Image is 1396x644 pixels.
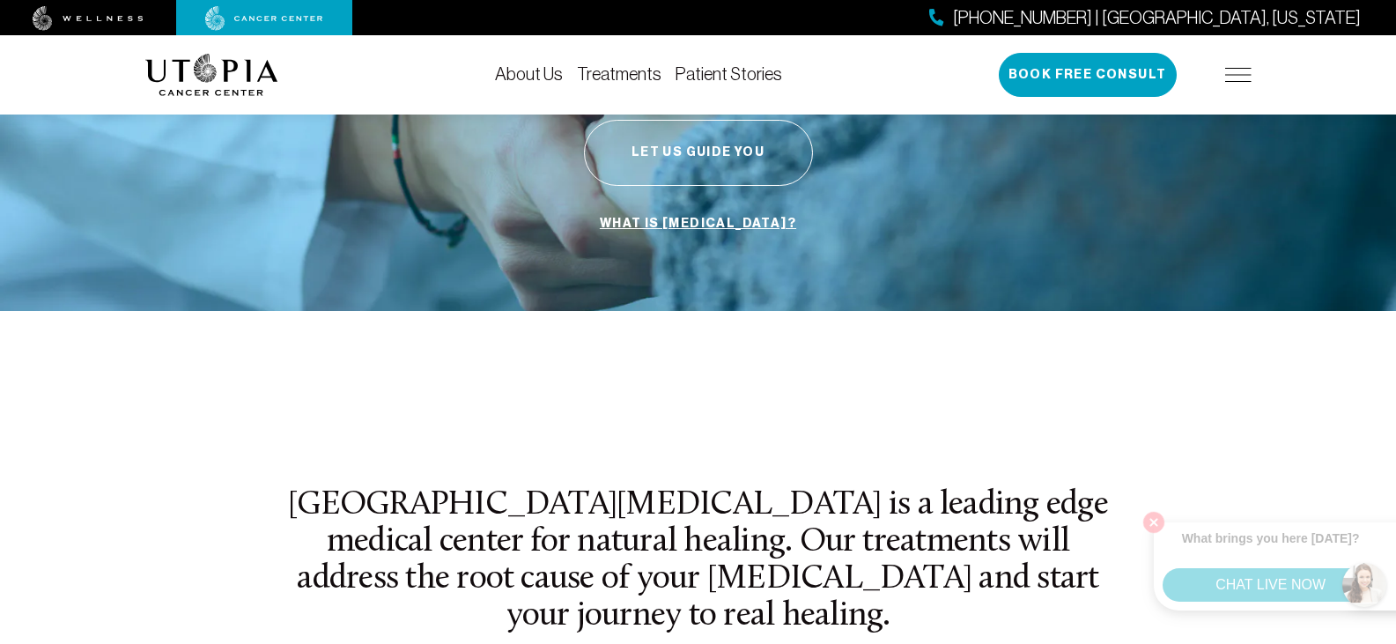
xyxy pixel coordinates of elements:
img: logo [145,54,278,96]
a: Patient Stories [676,64,782,84]
button: Let Us Guide You [584,120,813,186]
img: icon-hamburger [1225,68,1252,82]
a: Treatments [577,64,661,84]
span: [PHONE_NUMBER] | [GEOGRAPHIC_DATA], [US_STATE] [953,5,1361,31]
img: wellness [33,6,144,31]
a: About Us [495,64,563,84]
button: Book Free Consult [999,53,1177,97]
h2: [GEOGRAPHIC_DATA][MEDICAL_DATA] is a leading edge medical center for natural healing. Our treatme... [286,487,1111,636]
a: [PHONE_NUMBER] | [GEOGRAPHIC_DATA], [US_STATE] [929,5,1361,31]
img: cancer center [205,6,323,31]
a: What is [MEDICAL_DATA]? [595,207,801,241]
